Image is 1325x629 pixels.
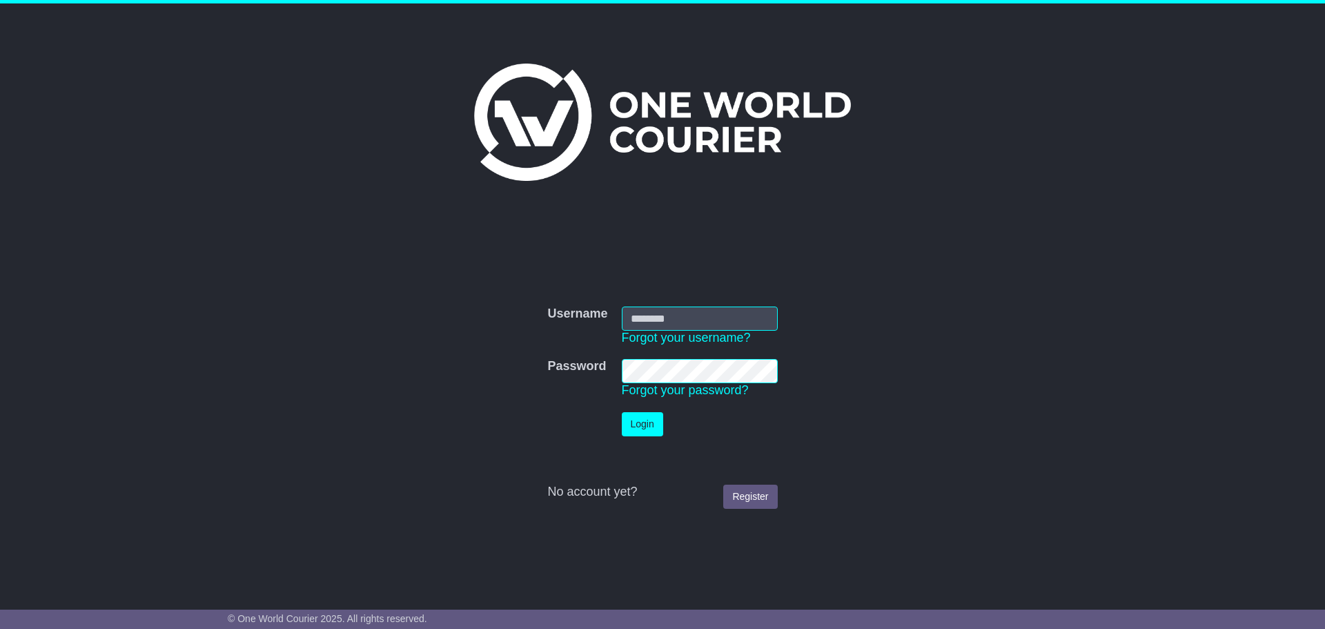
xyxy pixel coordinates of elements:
a: Forgot your password? [622,383,749,397]
span: © One World Courier 2025. All rights reserved. [228,613,427,624]
label: Password [547,359,606,374]
div: No account yet? [547,485,777,500]
a: Register [723,485,777,509]
img: One World [474,64,851,181]
button: Login [622,412,663,436]
a: Forgot your username? [622,331,751,345]
label: Username [547,307,607,322]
